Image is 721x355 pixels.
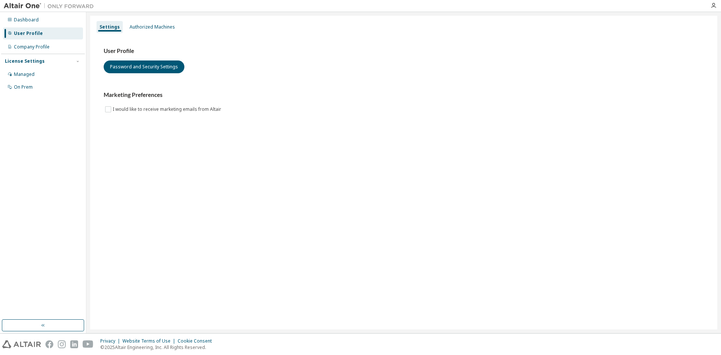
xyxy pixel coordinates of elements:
label: I would like to receive marketing emails from Altair [113,105,223,114]
img: instagram.svg [58,340,66,348]
div: Privacy [100,338,122,344]
h3: Marketing Preferences [104,91,704,99]
img: altair_logo.svg [2,340,41,348]
img: Altair One [4,2,98,10]
img: facebook.svg [45,340,53,348]
div: Cookie Consent [178,338,216,344]
p: © 2025 Altair Engineering, Inc. All Rights Reserved. [100,344,216,350]
div: Managed [14,71,35,77]
button: Password and Security Settings [104,60,184,73]
div: Authorized Machines [130,24,175,30]
img: linkedin.svg [70,340,78,348]
div: Company Profile [14,44,50,50]
div: User Profile [14,30,43,36]
div: Website Terms of Use [122,338,178,344]
div: Settings [100,24,120,30]
div: Dashboard [14,17,39,23]
div: License Settings [5,58,45,64]
img: youtube.svg [83,340,94,348]
div: On Prem [14,84,33,90]
h3: User Profile [104,47,704,55]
